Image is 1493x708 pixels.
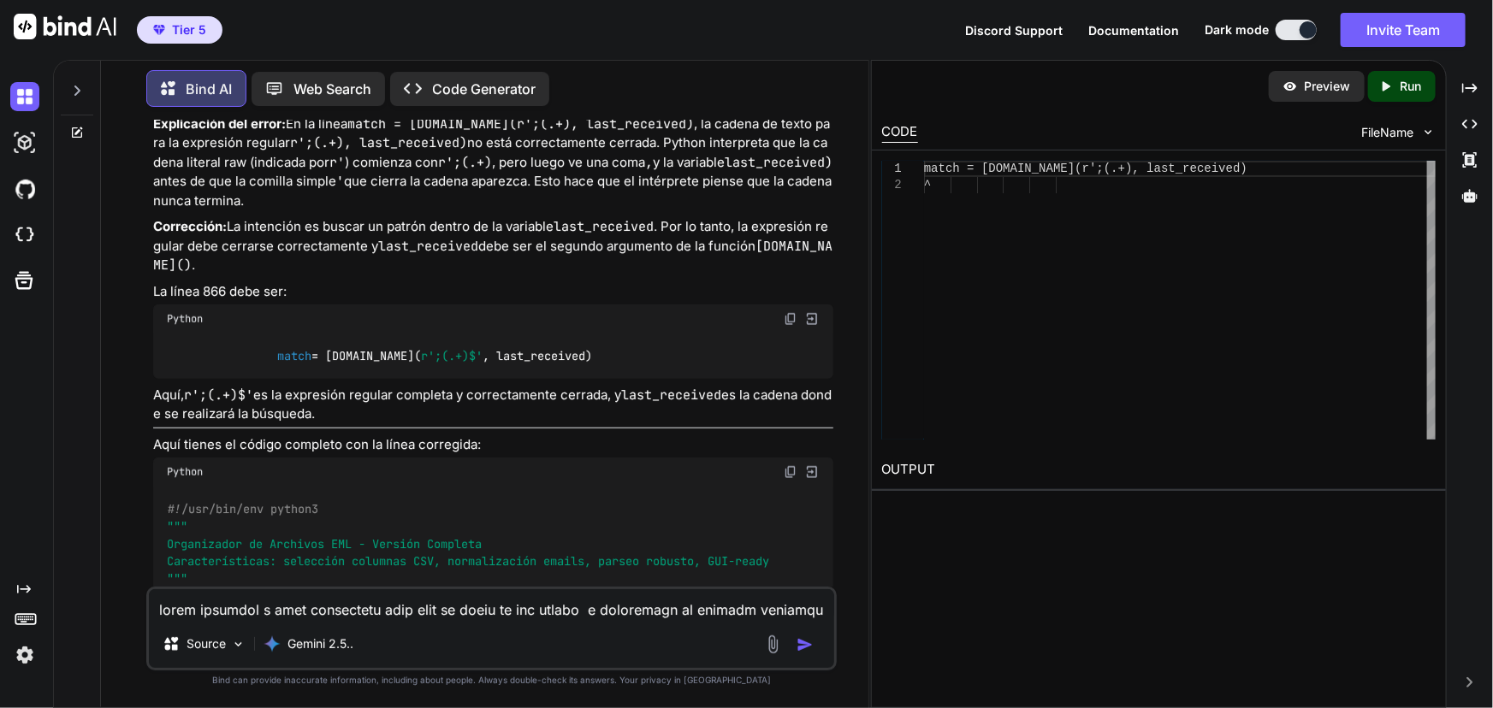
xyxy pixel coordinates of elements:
[965,23,1063,38] span: Discord Support
[438,154,492,171] code: r';(.+)
[187,635,226,652] p: Source
[14,14,116,39] img: Bind AI
[872,450,1446,490] h2: OUTPUT
[290,134,467,151] code: r';(.+), last_received)
[797,636,814,653] img: icon
[10,174,39,204] img: githubDark
[329,154,345,171] code: r'
[10,640,39,670] img: settings
[784,312,797,326] img: copy
[146,674,838,687] p: Bind can provide inaccurate information, including about people. Always double-check its answers....
[167,465,203,479] span: Python
[153,386,834,424] p: Aquí, es la expresión regular completa y correctamente cerrada, y es la cadena donde se realizará...
[10,221,39,250] img: cloudideIcon
[1341,13,1466,47] button: Invite Team
[347,115,694,133] code: match = [DOMAIN_NAME](r';(.+), last_received)
[1088,21,1179,39] button: Documentation
[153,115,834,211] p: En la línea , la cadena de texto para la expresión regular no está correctamente cerrada. Python ...
[1205,21,1269,38] span: Dark mode
[168,501,318,516] span: #!/usr/bin/env python3
[184,386,253,404] code: r';(.+)$'
[167,347,594,365] code: = [DOMAIN_NAME]( , last_received)
[153,282,834,302] p: La línea 866 debe ser:
[10,128,39,157] img: darkAi-studio
[882,122,918,143] div: CODE
[172,21,206,38] span: Tier 5
[137,16,222,44] button: premiumTier 5
[153,435,834,455] p: Aquí tienes el código completo con la línea corregida:
[153,217,834,275] p: La intención es buscar un patrón dentro de la variable . Por lo tanto, la expresión regular debe ...
[1305,78,1351,95] p: Preview
[645,154,653,171] code: ,
[231,637,246,652] img: Pick Models
[167,312,203,326] span: Python
[1401,78,1422,95] p: Run
[965,21,1063,39] button: Discord Support
[336,173,344,190] code: '
[882,161,902,177] div: 1
[153,25,165,35] img: premium
[784,465,797,479] img: copy
[287,635,353,652] p: Gemini 2.5..
[277,348,311,363] span: match
[804,311,820,327] img: Open in Browser
[804,464,820,480] img: Open in Browser
[1088,23,1179,38] span: Documentation
[924,162,1247,175] span: match = [DOMAIN_NAME](r';(.+), last_received)
[186,79,232,99] p: Bind AI
[153,218,227,234] strong: Corrección:
[264,635,281,652] img: Gemini 2.5 flash
[153,238,832,274] code: [DOMAIN_NAME]()
[421,348,483,363] span: r';(.+)$'
[924,178,931,192] span: ^
[167,519,769,587] span: """ Organizador de Archivos EML - Versión Completa Características: selección columnas CSV, norma...
[554,218,654,235] code: last_received
[378,238,478,255] code: last_received
[153,115,286,132] strong: Explicación del error:
[432,79,536,99] p: Code Generator
[293,79,371,99] p: Web Search
[725,154,832,171] code: last_received)
[1362,124,1414,141] span: FileName
[882,177,902,193] div: 2
[621,386,721,404] code: last_received
[1283,79,1298,94] img: preview
[763,634,783,654] img: attachment
[10,82,39,111] img: darkChat
[1421,125,1436,139] img: chevron down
